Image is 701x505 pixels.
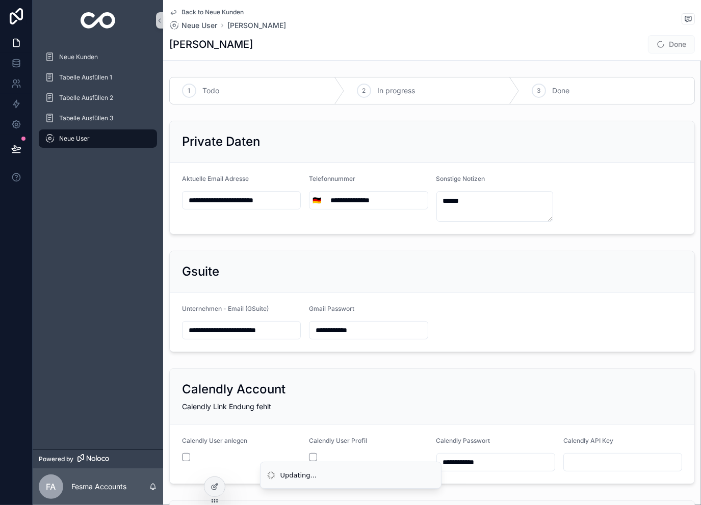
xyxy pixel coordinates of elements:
[552,86,569,96] span: Done
[182,134,260,150] h2: Private Daten
[33,41,163,161] div: scrollable content
[362,87,366,95] span: 2
[181,20,217,31] span: Neue User
[309,175,355,182] span: Telefonnummer
[182,402,271,411] span: Calendly Link Endung fehlt
[81,12,116,29] img: App logo
[227,20,286,31] a: [PERSON_NAME]
[309,437,367,444] span: Calendly User Profil
[309,191,324,209] button: Select Button
[169,37,253,51] h1: [PERSON_NAME]
[377,86,415,96] span: In progress
[39,89,157,107] a: Tabelle Ausfüllen 2
[169,8,244,16] a: Back to Neue Kunden
[182,263,219,280] h2: Gsuite
[280,470,317,481] div: Updating...
[182,437,247,444] span: Calendly User anlegen
[39,109,157,127] a: Tabelle Ausfüllen 3
[182,381,285,397] h2: Calendly Account
[59,135,90,143] span: Neue User
[59,73,112,82] span: Tabelle Ausfüllen 1
[39,68,157,87] a: Tabelle Ausfüllen 1
[563,437,613,444] span: Calendly API Key
[188,87,191,95] span: 1
[537,87,541,95] span: 3
[436,175,485,182] span: Sonstige Notizen
[59,94,113,102] span: Tabelle Ausfüllen 2
[313,195,321,205] span: 🇩🇪
[59,114,113,122] span: Tabelle Ausfüllen 3
[181,8,244,16] span: Back to Neue Kunden
[46,481,56,493] span: FA
[436,437,490,444] span: Calendly Passwort
[309,305,354,312] span: Gmail Passwort
[182,175,249,182] span: Aktuelle Email Adresse
[169,20,217,31] a: Neue User
[59,53,98,61] span: Neue Kunden
[33,449,163,468] a: Powered by
[39,455,73,463] span: Powered by
[202,86,219,96] span: Todo
[39,129,157,148] a: Neue User
[182,305,269,312] span: Unternehmen - Email (GSuite)
[71,482,126,492] p: Fesma Accounts
[39,48,157,66] a: Neue Kunden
